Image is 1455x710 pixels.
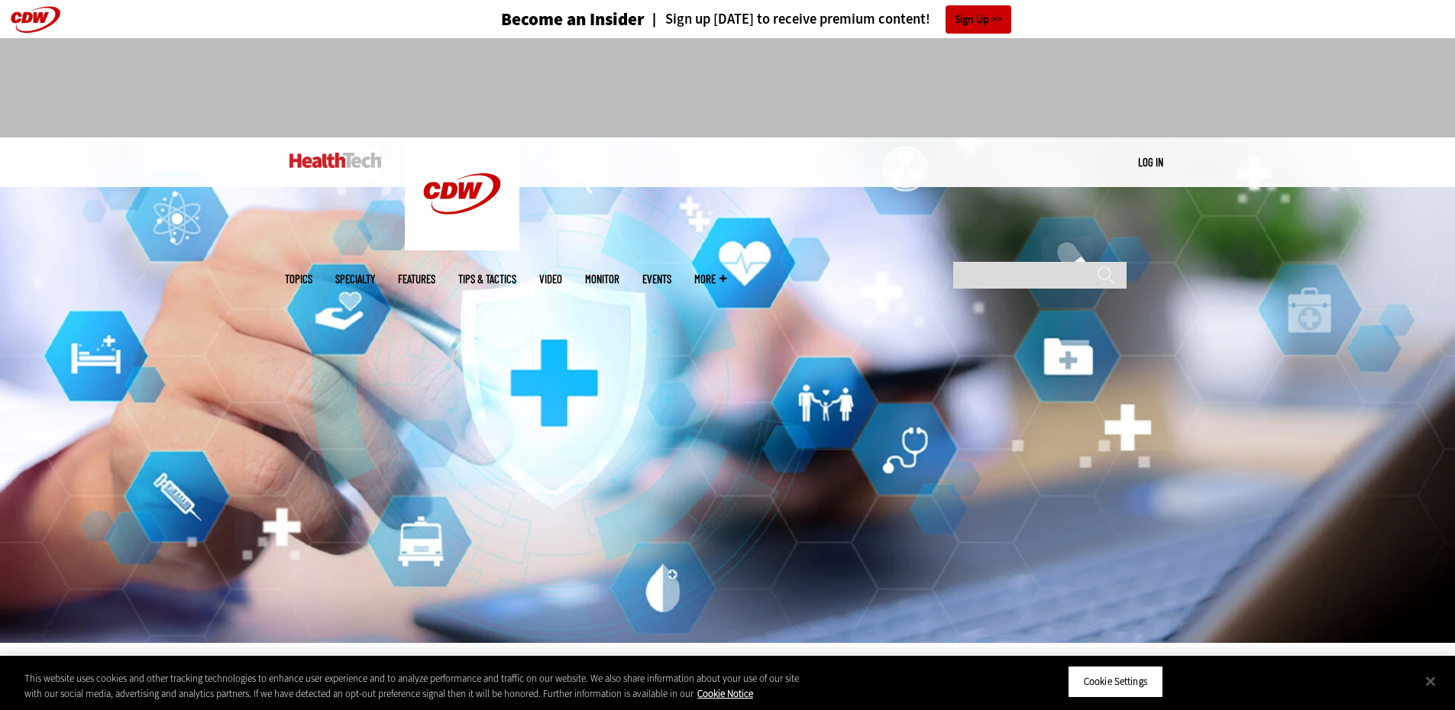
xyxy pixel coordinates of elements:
button: Close [1414,664,1447,698]
a: Video [539,273,562,285]
button: Cookie Settings [1068,666,1163,698]
a: Features [398,273,435,285]
a: Log in [1138,155,1163,169]
a: Tips & Tactics [458,273,516,285]
div: This website uses cookies and other tracking technologies to enhance user experience and to analy... [24,671,800,701]
iframe: advertisement [450,53,1006,122]
a: MonITor [585,273,619,285]
h3: Become an Insider [501,11,645,28]
span: Specialty [335,273,375,285]
a: CDW [405,238,519,254]
a: Events [642,273,671,285]
img: Home [405,137,519,250]
span: Topics [285,273,312,285]
a: Sign up [DATE] to receive premium content! [645,12,930,27]
div: User menu [1138,154,1163,170]
img: Home [289,153,382,168]
a: Become an Insider [444,11,645,28]
a: More information about your privacy [697,687,753,700]
span: More [694,273,726,285]
a: Sign Up [946,5,1011,34]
